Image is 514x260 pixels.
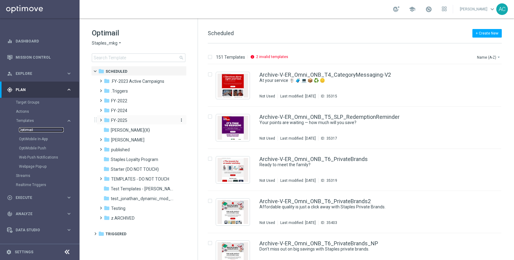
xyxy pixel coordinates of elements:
[218,158,248,182] img: 35319.jpeg
[19,162,79,171] div: Webpage Pop-up
[16,100,64,105] a: Target Groups
[19,127,64,132] a: Optimail
[106,231,126,237] span: Triggered
[259,94,275,99] div: Not Used
[16,118,72,123] button: Templates keyboard_arrow_right
[19,125,79,134] div: Optimail
[98,68,104,74] i: folder
[16,180,79,189] div: Realtime Triggers
[259,199,371,204] a: Archive-V-ER_Omni_ONB_T6_PrivateBrands2
[66,71,72,76] i: keyboard_arrow_right
[278,94,318,99] div: Last modified: [DATE]
[111,79,164,84] span: .FY-2023 Active Campaigns
[259,120,461,126] a: Your points are waiting — how much will you save?
[111,186,174,192] span: Test Templates - Jonas
[7,211,72,216] button: track_changes Analyze keyboard_arrow_right
[7,227,66,233] div: Data Studio
[92,28,185,38] h1: Optimail
[496,3,508,15] div: AC
[19,137,64,141] a: OptiMobile In-App
[15,250,33,254] a: Settings
[278,220,318,225] div: Last modified: [DATE]
[259,120,475,126] div: Your points are waiting — how much will you save?
[7,71,66,76] div: Explore
[111,167,159,172] span: Starter (DO NOT TOUCH)
[104,137,110,143] i: folder
[202,107,513,149] div: Press SPACE to select this row.
[259,162,461,168] a: Ready to meet the family?
[7,211,66,217] div: Analyze
[278,178,318,183] div: Last modified: [DATE]
[459,5,496,14] a: [PERSON_NAME]keyboard_arrow_down
[476,53,502,61] button: Name (A-Z)arrow_drop_down
[16,119,60,123] span: Templates
[16,107,79,116] div: Actions
[104,97,110,104] i: folder
[111,176,169,182] span: TEMPLATES - DO NOT TOUCH
[7,55,72,60] div: Mission Control
[19,144,79,153] div: OptiMobile Push
[104,78,110,84] i: folder
[7,71,72,76] button: person_search Explore keyboard_arrow_right
[111,196,174,201] span: test_jonathan_dynamic_mod_{X}
[111,137,144,143] span: jonathan_testing_folder
[7,228,72,233] button: Data Studio keyboard_arrow_right
[111,108,127,113] span: FY-2024
[259,246,475,252] div: Don’t miss out on big savings with Staples private brands.
[202,191,513,233] div: Press SPACE to select this row.
[259,178,275,183] div: Not Used
[326,220,337,225] div: 35403
[106,69,127,74] span: Scheduled
[7,244,13,249] i: lightbulb
[16,72,66,75] span: Explore
[66,227,72,233] i: keyboard_arrow_right
[318,94,337,99] div: ID:
[259,114,400,120] a: Archive-V-ER_Omni_ONB_T5_SLP_RedemptionReminder
[16,33,72,49] a: Dashboard
[104,117,110,123] i: folder
[19,153,79,162] div: Web Push Notifications
[472,29,502,38] button: + Create New
[111,88,128,94] span: .Triggers
[259,136,275,141] div: Not Used
[250,55,255,59] i: info
[318,178,337,183] div: ID:
[16,109,64,114] a: Actions
[496,55,501,60] i: arrow_drop_down
[7,195,13,200] i: play_circle_outline
[111,127,150,133] span: jonathan_pr_test_{X}
[259,220,275,225] div: Not Used
[179,55,184,60] span: search
[16,98,79,107] div: Target Groups
[7,87,66,93] div: Plan
[66,118,72,124] i: keyboard_arrow_right
[104,205,110,211] i: folder
[202,64,513,107] div: Press SPACE to select this row.
[16,171,79,180] div: Streams
[92,40,122,46] button: Staples_mkg arrow_drop_down
[179,118,184,123] i: more_vert
[216,54,245,60] p: 151 Templates
[259,156,368,162] a: Archive-V-ER_Omni_ONB_T6_PrivateBrands
[7,39,72,44] div: equalizer Dashboard
[7,195,72,200] button: play_circle_outline Execute keyboard_arrow_right
[16,119,66,123] div: Templates
[92,40,117,46] span: Staples_mkg
[326,178,337,183] div: 35319
[16,238,64,254] a: Optibot
[218,74,248,97] img: 35315.jpeg
[111,118,127,123] span: FY-2025
[6,249,12,255] i: settings
[202,149,513,191] div: Press SPACE to select this row.
[178,117,184,123] button: more_vert
[326,94,337,99] div: 35315
[103,156,110,162] i: folder
[111,147,130,152] span: published
[489,6,496,13] span: keyboard_arrow_down
[259,78,461,83] a: At your service 🪧 🧳 💻 📦 ♻️ 🪙
[208,30,234,36] span: Scheduled
[111,215,135,221] span: z.ARCHIVED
